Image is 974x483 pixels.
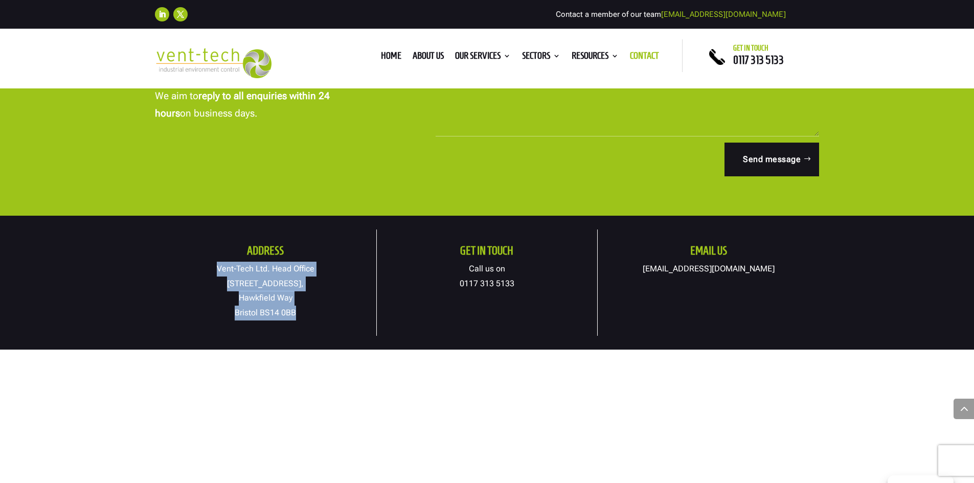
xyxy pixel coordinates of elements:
[381,52,401,63] a: Home
[661,10,786,19] a: [EMAIL_ADDRESS][DOMAIN_NAME]
[724,143,819,176] button: Send message
[733,44,768,52] span: Get in touch
[598,245,819,262] h2: Email us
[733,54,784,66] a: 0117 313 5133
[173,7,188,21] a: Follow on X
[155,90,198,102] span: We aim to
[155,245,376,262] h2: Address
[556,10,786,19] span: Contact a member of our team
[572,52,619,63] a: Resources
[155,90,330,119] strong: reply to all enquiries within 24 hours
[455,52,511,63] a: Our Services
[413,52,444,63] a: About us
[630,52,659,63] a: Contact
[377,262,597,291] p: Call us on
[643,264,775,273] a: [EMAIL_ADDRESS][DOMAIN_NAME]
[460,279,514,288] a: 0117 313 5133
[180,107,257,119] span: on business days.
[155,48,272,78] img: 2023-09-27T08_35_16.549ZVENT-TECH---Clear-background
[377,245,597,262] h2: Get in touch
[155,262,376,320] p: Vent-Tech Ltd. Head Office [STREET_ADDRESS], Hawkfield Way Bristol BS14 0BB
[155,7,169,21] a: Follow on LinkedIn
[522,52,560,63] a: Sectors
